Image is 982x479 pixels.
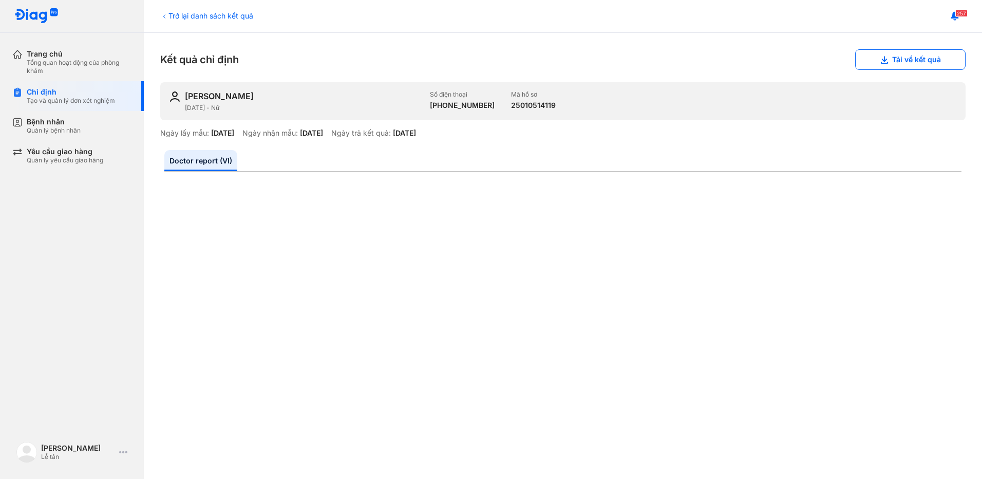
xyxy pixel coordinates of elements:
[168,90,181,103] img: user-icon
[160,49,966,70] div: Kết quả chỉ định
[160,10,253,21] div: Trở lại danh sách kết quả
[160,128,209,138] div: Ngày lấy mẫu:
[27,126,81,135] div: Quản lý bệnh nhân
[511,90,556,99] div: Mã hồ sơ
[430,101,495,110] div: [PHONE_NUMBER]
[211,128,234,138] div: [DATE]
[242,128,298,138] div: Ngày nhận mẫu:
[27,59,131,75] div: Tổng quan hoạt động của phòng khám
[16,442,37,463] img: logo
[185,104,422,112] div: [DATE] - Nữ
[393,128,416,138] div: [DATE]
[27,87,115,97] div: Chỉ định
[27,97,115,105] div: Tạo và quản lý đơn xét nghiệm
[27,49,131,59] div: Trang chủ
[955,10,968,17] span: 257
[855,49,966,70] button: Tải về kết quả
[27,147,103,156] div: Yêu cầu giao hàng
[14,8,59,24] img: logo
[27,156,103,164] div: Quản lý yêu cầu giao hàng
[41,444,115,453] div: [PERSON_NAME]
[164,150,237,171] a: Doctor report (VI)
[331,128,391,138] div: Ngày trả kết quả:
[511,101,556,110] div: 25010514119
[300,128,323,138] div: [DATE]
[185,90,254,102] div: [PERSON_NAME]
[27,117,81,126] div: Bệnh nhân
[430,90,495,99] div: Số điện thoại
[41,453,115,461] div: Lễ tân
